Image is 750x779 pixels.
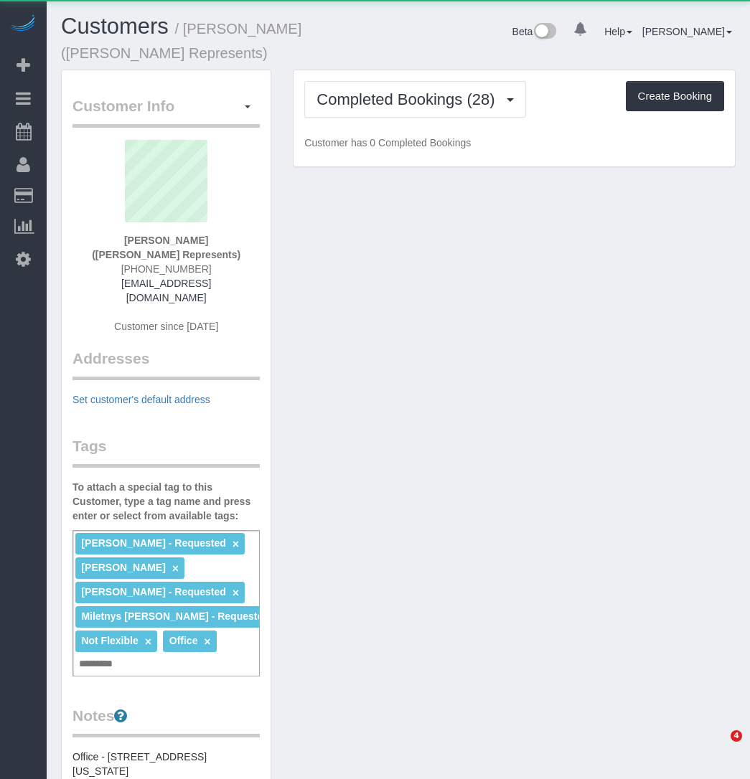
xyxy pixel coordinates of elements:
a: Help [604,26,632,37]
button: Create Booking [626,81,724,111]
img: Automaid Logo [9,14,37,34]
strong: [PERSON_NAME] ([PERSON_NAME] Represents) [92,235,240,260]
iframe: Intercom live chat [701,730,736,765]
a: × [233,538,239,550]
legend: Notes [72,705,260,737]
a: × [145,636,151,648]
span: [PERSON_NAME] - Requested [81,537,225,549]
pre: Office - [STREET_ADDRESS][US_STATE] [72,750,260,778]
img: New interface [533,23,556,42]
legend: Customer Info [72,95,260,128]
legend: Tags [72,435,260,468]
a: [PERSON_NAME] [642,26,732,37]
span: Customer since [DATE] [114,321,218,332]
a: × [233,587,239,599]
a: × [204,636,210,648]
span: Office [169,635,198,646]
span: [PERSON_NAME] [81,562,165,573]
span: [PHONE_NUMBER] [121,263,212,275]
span: Miletnys [PERSON_NAME] - Requested [81,610,268,622]
button: Completed Bookings (28) [304,81,525,118]
a: Customers [61,14,169,39]
span: Completed Bookings (28) [317,90,502,108]
label: To attach a special tag to this Customer, type a tag name and press enter or select from availabl... [72,480,260,523]
p: Customer has 0 Completed Bookings [304,136,724,150]
a: Set customer's default address [72,394,210,405]
a: × [172,562,179,575]
span: Not Flexible [81,635,138,646]
a: [EMAIL_ADDRESS][DOMAIN_NAME] [121,278,211,303]
span: 4 [731,730,742,742]
a: Beta [512,26,557,37]
span: [PERSON_NAME] - Requested [81,586,225,598]
small: / [PERSON_NAME] ([PERSON_NAME] Represents) [61,21,301,61]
